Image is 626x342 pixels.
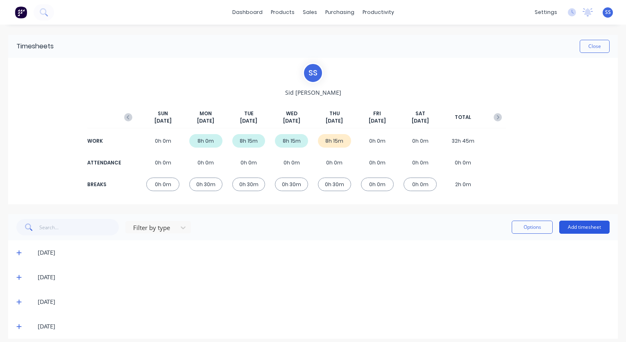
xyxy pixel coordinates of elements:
div: 0h 30m [189,178,222,191]
button: Add timesheet [559,221,610,234]
span: TOTAL [455,114,471,121]
div: [DATE] [38,273,610,282]
span: THU [329,110,340,117]
div: 0h 0m [189,156,222,169]
div: WORK [87,137,120,145]
div: sales [299,6,321,18]
span: [DATE] [197,117,214,125]
button: Options [512,221,553,234]
button: Close [580,40,610,53]
div: products [267,6,299,18]
div: productivity [358,6,398,18]
div: 0h 0m [318,156,351,169]
div: [DATE] [38,297,610,306]
span: WED [286,110,297,117]
div: settings [531,6,561,18]
a: dashboard [228,6,267,18]
div: Timesheets [16,41,54,51]
div: [DATE] [38,248,610,257]
div: 0h 0m [146,156,179,169]
span: [DATE] [326,117,343,125]
div: 0h 30m [275,178,308,191]
div: 0h 0m [146,134,179,148]
span: [DATE] [283,117,300,125]
div: 0h 0m [404,134,437,148]
span: [DATE] [369,117,386,125]
div: 0h 0m [404,156,437,169]
span: Sid [PERSON_NAME] [285,88,341,97]
div: 0h 30m [232,178,265,191]
span: [DATE] [412,117,429,125]
div: purchasing [321,6,358,18]
div: ATTENDANCE [87,159,120,166]
div: 0h 0m [361,156,394,169]
div: 8h 15m [232,134,265,148]
div: 0h 0m [275,156,308,169]
div: 8h 15m [318,134,351,148]
div: [DATE] [38,322,610,331]
div: 0h 0m [361,178,394,191]
div: 0h 0m [404,178,437,191]
span: TUE [244,110,254,117]
div: BREAKS [87,181,120,188]
div: 2h 0m [447,178,480,191]
div: 0h 0m [447,156,480,169]
span: SAT [415,110,425,117]
div: 0h 0m [361,134,394,148]
div: 8h 0m [189,134,222,148]
span: FRI [373,110,381,117]
span: MON [200,110,212,117]
div: 0h 0m [232,156,265,169]
div: 32h 45m [447,134,480,148]
span: [DATE] [240,117,257,125]
input: Search... [39,219,119,235]
div: 0h 0m [146,178,179,191]
span: [DATE] [154,117,172,125]
span: SUN [158,110,168,117]
div: S S [303,63,323,83]
img: Factory [15,6,27,18]
span: SS [605,9,611,16]
div: 8h 15m [275,134,308,148]
div: 0h 30m [318,178,351,191]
